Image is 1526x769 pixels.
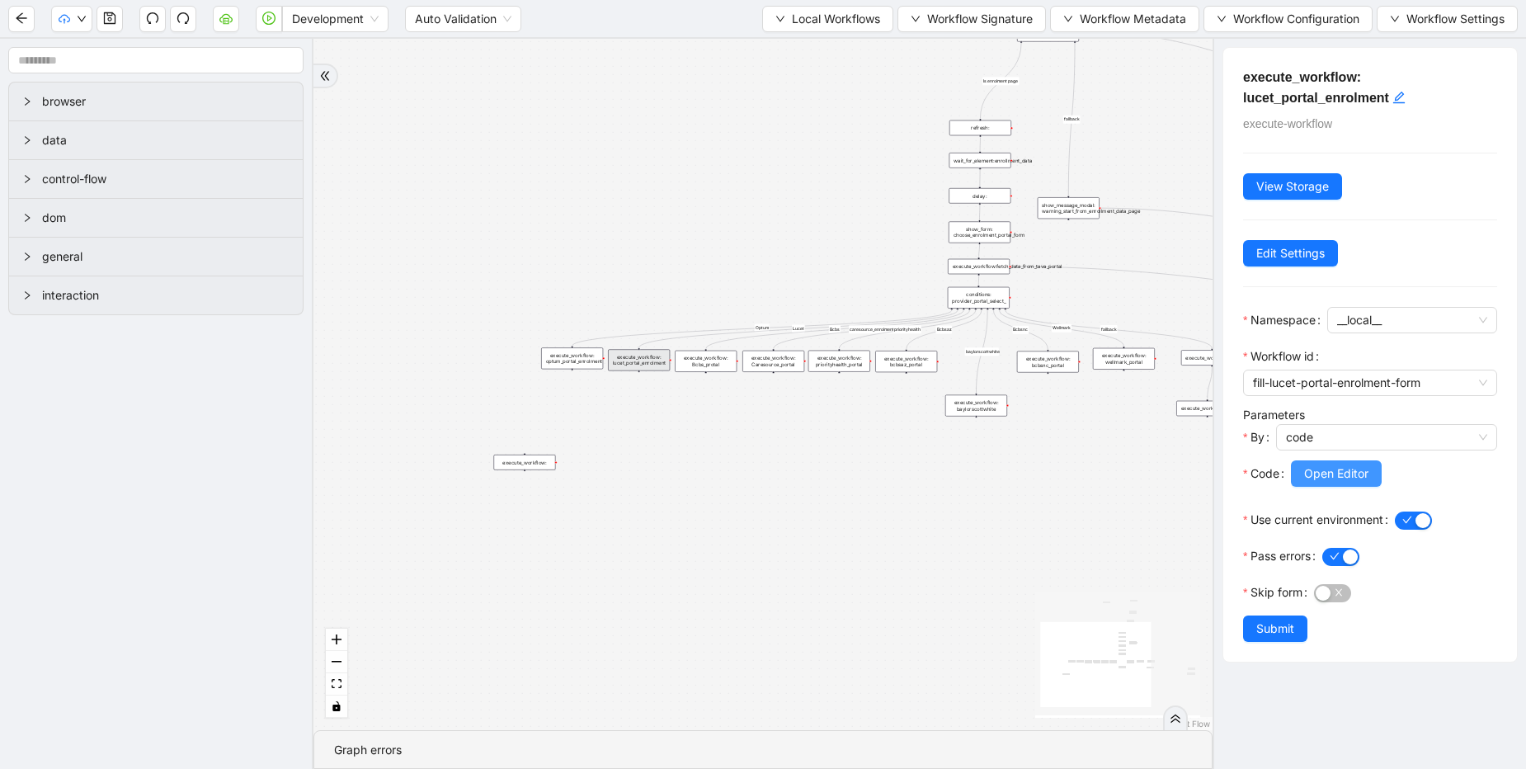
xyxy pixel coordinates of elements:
[1167,719,1210,729] a: React Flow attribution
[1250,465,1279,483] span: Code
[768,378,779,389] span: plus-circle
[907,310,982,349] g: Edge from conditions: provider_portal_select_ to execute_workflow: bcbsaz_portal
[839,310,975,349] g: Edge from conditions: provider_portal_select_ to execute_workflow: priorityhealth_portal
[1250,347,1314,366] span: Workflow id
[1017,21,1079,42] div: conditions: verify_enrollment_page
[608,349,670,370] div: execute_workflow: lucet_portal_enrolmentplus-circle
[319,70,331,82] span: double-right
[22,290,32,300] span: right
[1000,310,1124,347] g: Edge from conditions: provider_portal_select_ to execute_workflow: wellmark_portal
[51,6,92,32] button: cloud-uploaddown
[256,6,282,32] button: play-circle
[1017,351,1079,373] div: execute_workflow: bcbsnc_portalplus-circle
[1243,117,1332,130] span: execute-workflow
[1208,367,1213,399] g: Edge from execute_workflow:carelon_portal_user_reg to execute_workflow:fill_email_form_link
[326,696,347,718] button: toggle interactivity
[875,351,937,372] div: execute_workflow: bcbsaz_portalplus-circle
[792,10,880,28] span: Local Workflows
[762,6,893,32] button: downLocal Workflows
[1243,408,1305,422] label: Parameters
[945,395,1007,417] div: execute_workflow: baylorscottwhiteplus-circle
[949,188,1010,204] div: delay:
[22,97,32,106] span: right
[146,12,159,25] span: undo
[948,287,1010,309] div: conditions: provider_portal_select_
[948,259,1010,275] div: execute_workflow:fetch_data_from_tava_portal
[949,153,1011,168] div: wait_for_element:enrollment_data
[326,629,347,651] button: zoom in
[979,244,980,257] g: Edge from show_form: choose_enrolment_portal_form to execute_workflow:fetch_data_from_tava_portal
[897,6,1046,32] button: downWorkflow Signature
[675,351,737,372] div: execute_workflow: Bcbs_protal
[949,120,1011,136] div: refresh:
[1217,14,1227,24] span: down
[700,378,711,389] span: plus-circle
[927,10,1033,28] span: Workflow Signature
[1119,375,1129,386] span: plus-circle
[22,174,32,184] span: right
[675,351,737,372] div: execute_workflow: Bcbs_protalplus-circle
[875,351,937,372] div: execute_workflow: bcbsaz_portal
[493,455,555,470] div: execute_workflow:plus-circle
[1017,351,1079,373] div: execute_workflow: bcbsnc_portal
[1181,350,1243,366] div: execute_workflow:carelon_portal_user_reg
[22,213,32,223] span: right
[1286,425,1487,450] span: code
[1038,197,1100,219] div: show_message_modal: warning_start_from_enrollment_data_page
[59,13,70,25] span: cloud-upload
[1337,308,1487,333] span: __local__
[911,14,921,24] span: down
[22,135,32,145] span: right
[971,422,982,433] span: plus-circle
[9,83,303,120] div: browser
[42,209,290,227] span: dom
[42,131,290,149] span: data
[1392,91,1406,104] span: edit
[1093,348,1155,370] div: execute_workflow: wellmark_portal
[980,44,1021,119] g: Edge from conditions: verify_enrollment_page to refresh:
[1291,460,1382,487] button: Open Editor
[9,121,303,159] div: data
[42,170,290,188] span: control-flow
[774,310,970,349] g: Edge from conditions: provider_portal_select_ to execute_workflow: Caresource_portal
[1203,6,1373,32] button: downWorkflow Configuration
[834,378,845,389] span: plus-circle
[1304,465,1368,483] span: Open Editor
[1176,401,1238,417] div: execute_workflow:fill_email_form_link
[1063,14,1073,24] span: down
[1006,310,1213,349] g: Edge from conditions: provider_portal_select_ to execute_workflow:carelon_portal_user_reg
[1050,6,1199,32] button: downWorkflow Metadata
[1377,6,1518,32] button: downWorkflow Settings
[8,6,35,32] button: arrow-left
[9,238,303,276] div: general
[177,12,190,25] span: redo
[1256,244,1325,262] span: Edit Settings
[949,221,1010,243] div: show_form: choose_enrolment_portal_form
[1233,10,1359,28] span: Workflow Configuration
[170,6,196,32] button: redo
[42,248,290,266] span: general
[1093,348,1155,370] div: execute_workflow: wellmark_portalplus-circle
[1250,428,1265,446] span: By
[326,673,347,696] button: fit view
[22,252,32,262] span: right
[103,12,116,25] span: save
[1202,422,1213,432] span: plus-circle
[334,741,1192,759] div: Graph errors
[1250,583,1302,602] span: Skip form
[1063,44,1081,196] g: Edge from conditions: verify_enrollment_page to show_message_modal: warning_start_from_enrollment...
[1253,370,1487,395] span: fill-lucet-portal-enrolment-form
[742,351,804,372] div: execute_workflow: Caresource_portal
[77,14,87,24] span: down
[1243,240,1338,267] button: Edit Settings
[1170,713,1181,724] span: double-right
[1243,68,1497,108] h5: execute_workflow: lucet_portal_enrolment
[633,377,644,388] span: plus-circle
[1256,620,1294,638] span: Submit
[139,6,166,32] button: undo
